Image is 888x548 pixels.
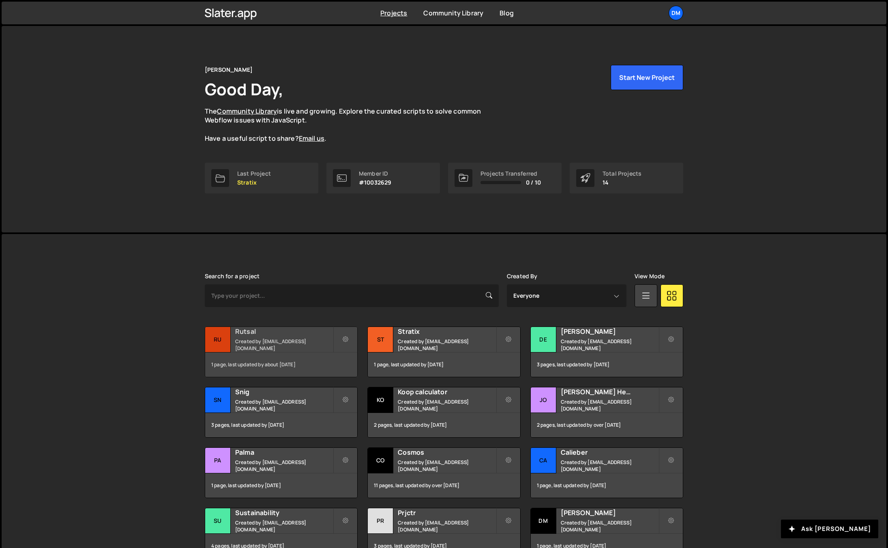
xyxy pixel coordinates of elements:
[423,9,483,17] a: Community Library
[561,508,658,517] h2: [PERSON_NAME]
[531,473,683,498] div: 1 page, last updated by [DATE]
[205,327,231,352] div: Ru
[235,387,333,396] h2: Snig
[205,387,231,413] div: Sn
[235,459,333,473] small: Created by [EMAIL_ADDRESS][DOMAIN_NAME]
[205,473,357,498] div: 1 page, last updated by [DATE]
[635,273,665,279] label: View Mode
[205,284,499,307] input: Type your project...
[205,163,318,193] a: Last Project Stratix
[367,327,520,377] a: St Stratix Created by [EMAIL_ADDRESS][DOMAIN_NAME] 1 page, last updated by [DATE]
[237,170,271,177] div: Last Project
[205,447,358,498] a: Pa Palma Created by [EMAIL_ADDRESS][DOMAIN_NAME] 1 page, last updated by [DATE]
[398,387,495,396] h2: Koop calculator
[237,179,271,186] p: Stratix
[526,179,541,186] span: 0 / 10
[500,9,514,17] a: Blog
[380,9,407,17] a: Projects
[561,519,658,533] small: Created by [EMAIL_ADDRESS][DOMAIN_NAME]
[368,387,393,413] div: Ko
[235,508,333,517] h2: Sustainability
[235,448,333,457] h2: Palma
[398,338,495,352] small: Created by [EMAIL_ADDRESS][DOMAIN_NAME]
[205,508,231,534] div: Su
[531,387,556,413] div: Jo
[205,448,231,473] div: Pa
[398,327,495,336] h2: Stratix
[561,327,658,336] h2: [PERSON_NAME]
[531,352,683,377] div: 3 pages, last updated by [DATE]
[398,448,495,457] h2: Cosmos
[368,508,393,534] div: Pr
[367,387,520,438] a: Ko Koop calculator Created by [EMAIL_ADDRESS][DOMAIN_NAME] 2 pages, last updated by [DATE]
[205,327,358,377] a: Ru Rutsal Created by [EMAIL_ADDRESS][DOMAIN_NAME] 1 page, last updated by about [DATE]
[205,78,283,100] h1: Good Day,
[368,448,393,473] div: Co
[530,387,683,438] a: Jo [PERSON_NAME] Health Created by [EMAIL_ADDRESS][DOMAIN_NAME] 2 pages, last updated by over [DATE]
[398,519,495,533] small: Created by [EMAIL_ADDRESS][DOMAIN_NAME]
[531,448,556,473] div: Ca
[603,170,641,177] div: Total Projects
[561,448,658,457] h2: Calieber
[531,413,683,437] div: 2 pages, last updated by over [DATE]
[359,170,391,177] div: Member ID
[669,6,683,20] a: Dm
[205,387,358,438] a: Sn Snig Created by [EMAIL_ADDRESS][DOMAIN_NAME] 3 pages, last updated by [DATE]
[561,387,658,396] h2: [PERSON_NAME] Health
[561,459,658,473] small: Created by [EMAIL_ADDRESS][DOMAIN_NAME]
[205,107,497,143] p: The is live and growing. Explore the curated scripts to solve common Webflow issues with JavaScri...
[398,459,495,473] small: Created by [EMAIL_ADDRESS][DOMAIN_NAME]
[217,107,277,116] a: Community Library
[368,327,393,352] div: St
[398,398,495,412] small: Created by [EMAIL_ADDRESS][DOMAIN_NAME]
[603,179,641,186] p: 14
[205,273,260,279] label: Search for a project
[359,179,391,186] p: #10032629
[530,327,683,377] a: De [PERSON_NAME] Created by [EMAIL_ADDRESS][DOMAIN_NAME] 3 pages, last updated by [DATE]
[235,327,333,336] h2: Rutsal
[235,398,333,412] small: Created by [EMAIL_ADDRESS][DOMAIN_NAME]
[235,338,333,352] small: Created by [EMAIL_ADDRESS][DOMAIN_NAME]
[507,273,538,279] label: Created By
[611,65,683,90] button: Start New Project
[531,508,556,534] div: Dm
[299,134,324,143] a: Email us
[368,413,520,437] div: 2 pages, last updated by [DATE]
[205,352,357,377] div: 1 page, last updated by about [DATE]
[368,352,520,377] div: 1 page, last updated by [DATE]
[781,520,878,538] button: Ask [PERSON_NAME]
[398,508,495,517] h2: Prjctr
[205,413,357,437] div: 3 pages, last updated by [DATE]
[530,447,683,498] a: Ca Calieber Created by [EMAIL_ADDRESS][DOMAIN_NAME] 1 page, last updated by [DATE]
[480,170,541,177] div: Projects Transferred
[561,398,658,412] small: Created by [EMAIL_ADDRESS][DOMAIN_NAME]
[531,327,556,352] div: De
[561,338,658,352] small: Created by [EMAIL_ADDRESS][DOMAIN_NAME]
[368,473,520,498] div: 11 pages, last updated by over [DATE]
[205,65,253,75] div: [PERSON_NAME]
[235,519,333,533] small: Created by [EMAIL_ADDRESS][DOMAIN_NAME]
[367,447,520,498] a: Co Cosmos Created by [EMAIL_ADDRESS][DOMAIN_NAME] 11 pages, last updated by over [DATE]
